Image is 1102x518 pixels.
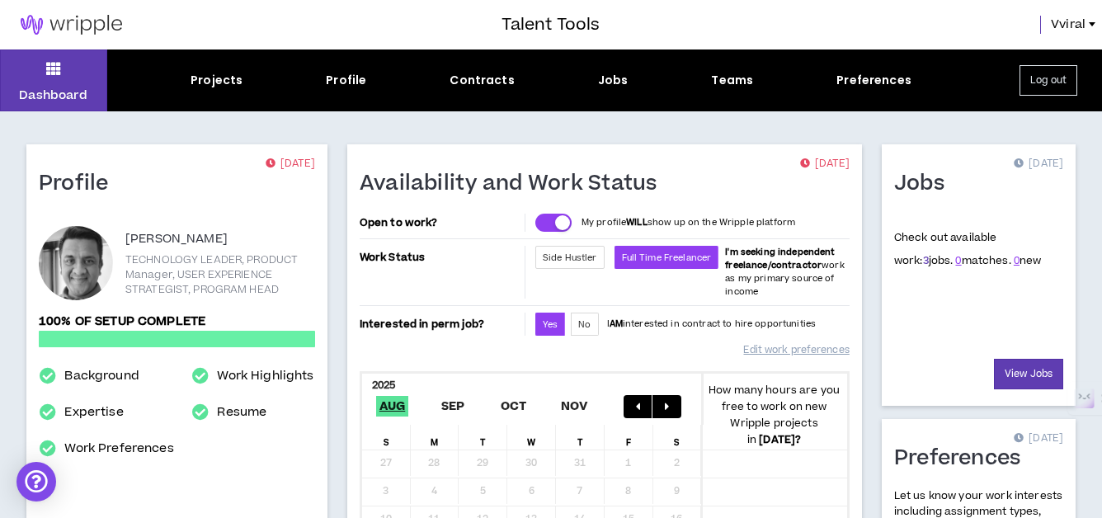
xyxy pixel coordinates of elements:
div: Jobs [598,72,629,89]
span: Nov [558,396,591,417]
span: Yes [543,318,558,331]
div: S [362,425,411,450]
a: Expertise [64,403,123,422]
div: Open Intercom Messenger [16,462,56,502]
p: [DATE] [1014,431,1063,447]
p: How many hours are you free to work on new Wripple projects in [701,382,846,448]
p: [DATE] [266,156,315,172]
p: I interested in contract to hire opportunities [607,318,817,331]
p: Open to work? [360,216,521,229]
b: 2025 [372,378,396,393]
a: 0 [1014,253,1020,268]
h1: Jobs [894,171,957,197]
p: [PERSON_NAME] [125,229,228,249]
div: M [411,425,459,450]
p: Dashboard [19,87,87,104]
p: 100% of setup complete [39,313,315,331]
span: new [1014,253,1042,268]
div: W [507,425,556,450]
h1: Profile [39,171,121,197]
span: No [578,318,591,331]
b: [DATE] ? [759,432,801,447]
span: matches. [955,253,1010,268]
h1: Availability and Work Status [360,171,670,197]
div: T [556,425,605,450]
a: 3 [923,253,929,268]
div: Vviral S. [39,226,113,300]
div: F [605,425,653,450]
h1: Preferences [894,445,1034,472]
a: View Jobs [994,359,1063,389]
div: Profile [326,72,366,89]
span: Side Hustler [543,252,597,264]
strong: WILL [626,216,648,228]
p: Check out available work: [894,230,1042,268]
p: [DATE] [800,156,850,172]
b: I'm seeking independent freelance/contractor [725,246,835,271]
div: Preferences [836,72,911,89]
a: 0 [955,253,961,268]
a: Edit work preferences [743,336,849,365]
span: Vviral [1051,16,1086,34]
div: Teams [711,72,753,89]
a: Work Highlights [217,366,313,386]
div: S [653,425,702,450]
p: Interested in perm job? [360,313,521,336]
span: Oct [497,396,530,417]
span: Sep [438,396,469,417]
span: jobs. [923,253,954,268]
div: Contracts [450,72,514,89]
h3: Talent Tools [502,12,600,37]
a: Background [64,366,139,386]
a: Work Preferences [64,439,173,459]
p: TECHNOLOGY LEADER, PRODUCT Manager, USER EXPERIENCE STRATEGIST, PROGRAM HEAD [125,252,315,297]
p: Work Status [360,246,521,269]
a: Resume [217,403,266,422]
strong: AM [610,318,623,330]
p: [DATE] [1014,156,1063,172]
button: Log out [1020,65,1077,96]
span: Aug [376,396,409,417]
span: work as my primary source of income [725,246,844,298]
div: Projects [191,72,243,89]
div: T [459,425,507,450]
p: My profile show up on the Wripple platform [582,216,795,229]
